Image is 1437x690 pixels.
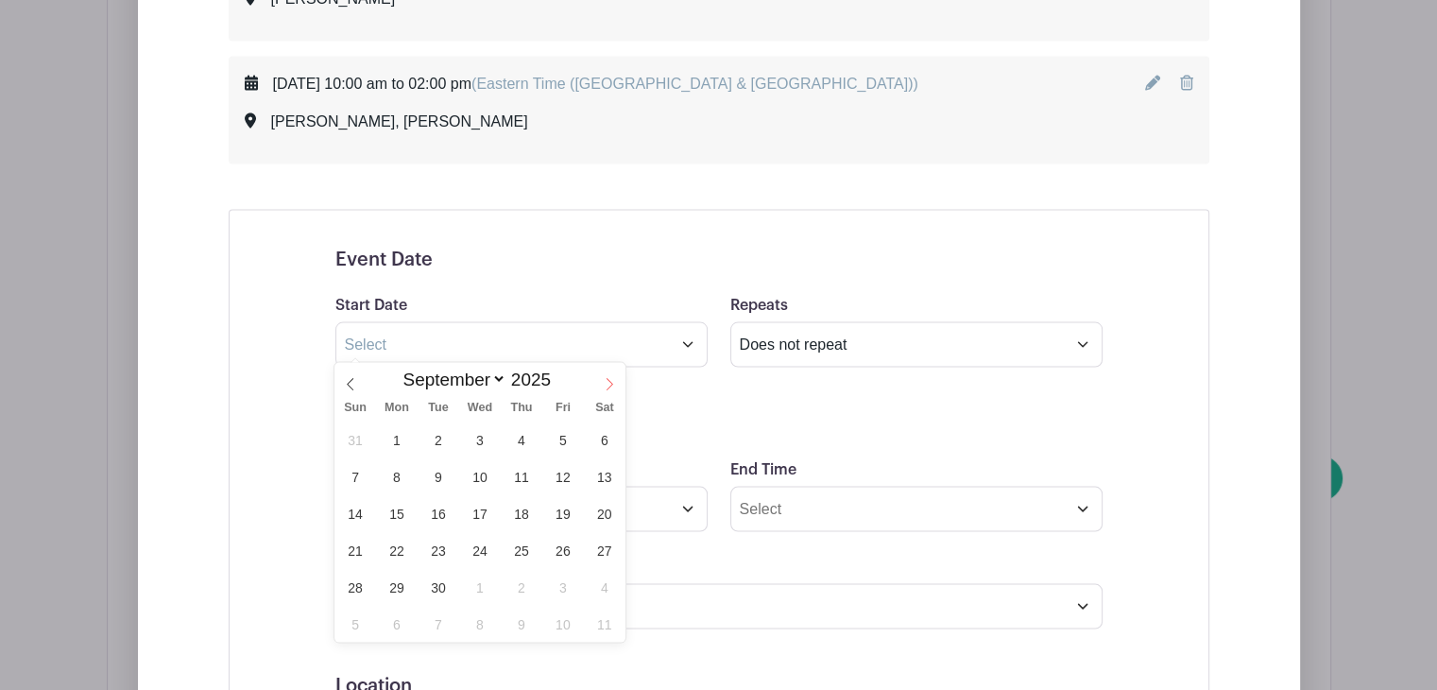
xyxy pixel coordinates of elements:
[461,532,498,569] span: September 24, 2025
[378,532,415,569] span: September 22, 2025
[544,532,581,569] span: September 26, 2025
[503,532,539,569] span: September 25, 2025
[459,402,501,414] span: Wed
[584,402,625,414] span: Sat
[503,569,539,606] span: October 2, 2025
[544,569,581,606] span: October 3, 2025
[730,297,788,315] label: Repeats
[335,413,1103,436] h5: Time
[586,569,623,606] span: October 4, 2025
[336,532,373,569] span: September 21, 2025
[271,111,528,133] div: [PERSON_NAME], [PERSON_NAME]
[586,532,623,569] span: September 27, 2025
[586,606,623,643] span: October 11, 2025
[273,73,918,95] div: [DATE] 10:00 am to 02:00 pm
[376,402,418,414] span: Mon
[335,297,407,315] label: Start Date
[503,495,539,532] span: September 18, 2025
[461,495,498,532] span: September 17, 2025
[378,458,415,495] span: September 8, 2025
[334,402,376,414] span: Sun
[471,76,918,92] span: (Eastern Time ([GEOGRAPHIC_DATA] & [GEOGRAPHIC_DATA]))
[544,495,581,532] span: September 19, 2025
[503,422,539,458] span: September 4, 2025
[461,606,498,643] span: October 8, 2025
[544,458,581,495] span: September 12, 2025
[378,606,415,643] span: October 6, 2025
[336,458,373,495] span: September 7, 2025
[461,458,498,495] span: September 10, 2025
[586,422,623,458] span: September 6, 2025
[335,249,1103,271] h5: Event Date
[544,606,581,643] span: October 10, 2025
[461,569,498,606] span: October 1, 2025
[419,422,456,458] span: September 2, 2025
[335,322,708,368] input: Select
[419,569,456,606] span: September 30, 2025
[461,422,498,458] span: September 3, 2025
[336,495,373,532] span: September 14, 2025
[419,458,456,495] span: September 9, 2025
[378,422,415,458] span: September 1, 2025
[503,606,539,643] span: October 9, 2025
[378,495,415,532] span: September 15, 2025
[730,487,1103,532] input: Select
[542,402,584,414] span: Fri
[506,370,566,390] input: Year
[419,495,456,532] span: September 16, 2025
[394,369,505,390] select: Month
[336,606,373,643] span: October 5, 2025
[419,532,456,569] span: September 23, 2025
[378,569,415,606] span: September 29, 2025
[336,569,373,606] span: September 28, 2025
[419,606,456,643] span: October 7, 2025
[544,422,581,458] span: September 5, 2025
[503,458,539,495] span: September 11, 2025
[730,461,796,479] label: End Time
[586,495,623,532] span: September 20, 2025
[586,458,623,495] span: September 13, 2025
[336,422,373,458] span: August 31, 2025
[501,402,542,414] span: Thu
[418,402,459,414] span: Tue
